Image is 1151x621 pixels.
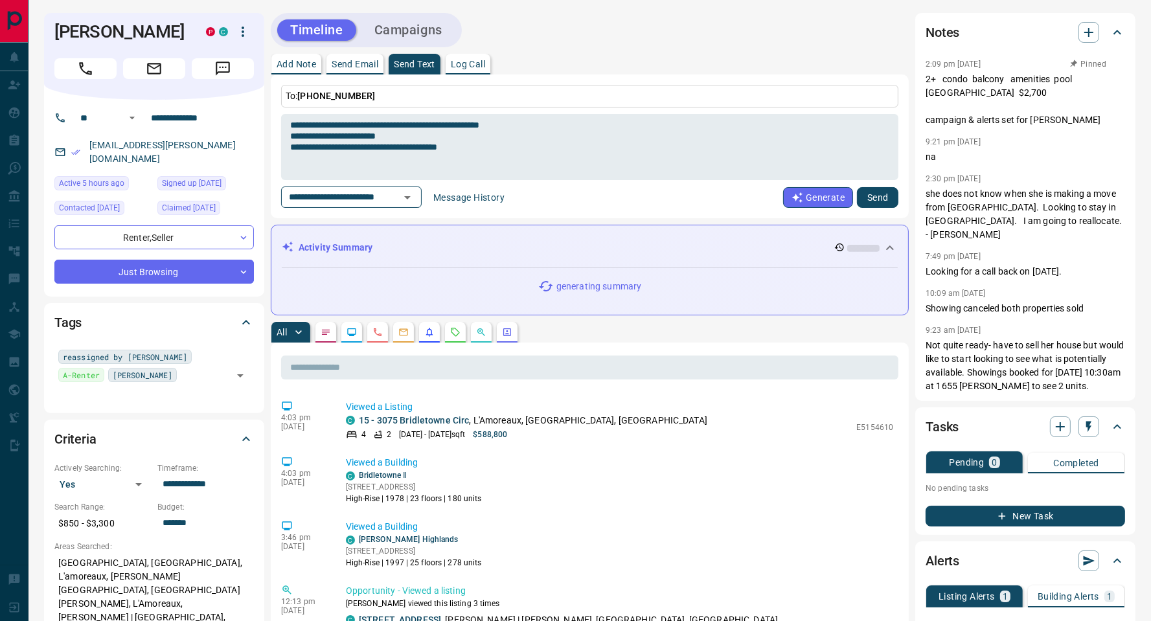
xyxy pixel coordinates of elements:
p: 2:30 pm [DATE] [926,174,981,183]
span: Claimed [DATE] [162,201,216,214]
div: condos.ca [346,536,355,545]
a: 15 - 3075 Bridletowne Circ [359,415,469,425]
p: Completed [1053,458,1099,468]
span: Contacted [DATE] [59,201,120,214]
p: [STREET_ADDRESS] [346,481,482,493]
p: 12:13 pm [281,597,326,606]
p: Looking for a call back on [DATE]. [926,265,1125,278]
svg: Calls [372,327,383,337]
p: 2+ condo balcony amenities pool [GEOGRAPHIC_DATA] $2,700 campaign & alerts set for [PERSON_NAME] [926,73,1125,127]
p: 7:49 pm [DATE] [926,252,981,261]
svg: Requests [450,327,461,337]
button: Message History [426,187,512,208]
div: Notes [926,17,1125,48]
p: Not quite ready- have to sell her house but would like to start looking to see what is potentiall... [926,339,1125,393]
span: reassigned by [PERSON_NAME] [63,350,187,363]
p: Showing canceled both properties sold [926,302,1125,315]
span: Call [54,58,117,79]
p: Send Email [332,60,378,69]
div: Just Browsing [54,260,254,284]
div: Tue Sep 18 2018 [157,176,254,194]
div: Alerts [926,545,1125,576]
button: Campaigns [361,19,455,41]
p: All [277,328,287,337]
p: 10:09 am [DATE] [926,289,985,298]
button: New Task [926,506,1125,526]
div: Renter , Seller [54,225,254,249]
p: , L'Amoreaux, [GEOGRAPHIC_DATA], [GEOGRAPHIC_DATA] [359,414,707,427]
p: Activity Summary [299,241,372,254]
p: Viewed a Building [346,456,893,469]
a: [EMAIL_ADDRESS][PERSON_NAME][DOMAIN_NAME] [89,140,236,164]
svg: Listing Alerts [424,327,435,337]
span: Signed up [DATE] [162,177,222,190]
h2: Criteria [54,429,97,449]
div: Tue Apr 01 2025 [157,201,254,219]
p: High-Rise | 1997 | 25 floors | 278 units [346,557,482,569]
p: [DATE] [281,478,326,487]
p: To: [281,85,898,107]
p: 1 [1107,592,1112,601]
p: she does not know when she is making a move from [GEOGRAPHIC_DATA]. Looking to stay in [GEOGRAPHI... [926,187,1125,242]
p: [DATE] [281,606,326,615]
h2: Notes [926,22,959,43]
p: generating summary [556,280,641,293]
p: 4:03 pm [281,413,326,422]
h2: Tasks [926,416,959,437]
svg: Email Verified [71,148,80,157]
svg: Lead Browsing Activity [347,327,357,337]
p: Viewed a Listing [346,400,893,414]
h2: Alerts [926,550,959,571]
span: [PHONE_NUMBER] [297,91,375,101]
div: Tags [54,307,254,338]
p: Viewed a Building [346,520,893,534]
button: Open [124,110,140,126]
p: High-Rise | 1978 | 23 floors | 180 units [346,493,482,504]
p: 3:46 pm [281,533,326,542]
p: [DATE] [281,422,326,431]
p: E5154610 [856,422,893,433]
p: [STREET_ADDRESS] [346,545,482,557]
p: Actively Searching: [54,462,151,474]
svg: Emails [398,327,409,337]
p: 1 [1003,592,1008,601]
p: Budget: [157,501,254,513]
p: Timeframe: [157,462,254,474]
svg: Notes [321,327,331,337]
div: condos.ca [346,416,355,425]
p: No pending tasks [926,479,1125,498]
p: Pending [950,458,985,467]
button: Send [857,187,898,208]
button: Pinned [1069,58,1107,70]
svg: Agent Actions [502,327,512,337]
p: $850 - $3,300 [54,513,151,534]
p: $588,800 [473,429,507,440]
span: Message [192,58,254,79]
svg: Opportunities [476,327,486,337]
p: 4:03 pm [281,469,326,478]
p: Building Alerts [1038,592,1099,601]
div: condos.ca [346,471,355,480]
a: Bridletowne Ⅱ [359,471,407,480]
p: Add Note [277,60,316,69]
a: [PERSON_NAME] Highlands [359,535,459,544]
p: [DATE] [281,542,326,551]
div: Yes [54,474,151,495]
p: Log Call [451,60,485,69]
button: Generate [783,187,853,208]
p: [DATE] - [DATE] sqft [399,429,465,440]
p: 2 [387,429,391,440]
p: Send Text [394,60,435,69]
div: Activity Summary [282,236,898,260]
button: Open [398,188,416,207]
span: [PERSON_NAME] [113,368,172,381]
span: Active 5 hours ago [59,177,124,190]
div: condos.ca [219,27,228,36]
div: Sat Aug 16 2025 [54,201,151,219]
p: Opportunity - Viewed a listing [346,584,893,598]
p: Listing Alerts [939,592,995,601]
p: 4 [361,429,366,440]
p: Areas Searched: [54,541,254,552]
p: Search Range: [54,501,151,513]
button: Timeline [277,19,356,41]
